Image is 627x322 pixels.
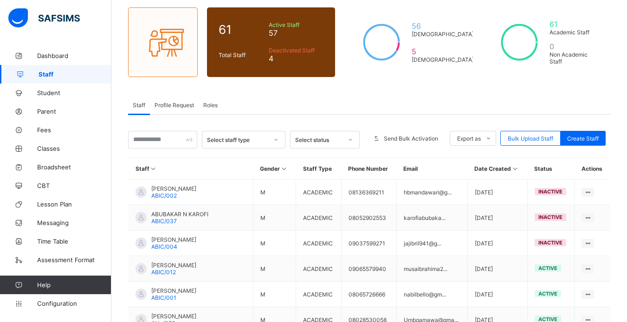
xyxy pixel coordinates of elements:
[151,243,177,250] span: ABIC/004
[467,282,527,307] td: [DATE]
[253,180,296,205] td: M
[37,219,111,226] span: Messaging
[341,205,396,231] td: 08052902553
[253,158,296,180] th: Gender
[567,135,599,142] span: Create Staff
[538,265,557,271] span: active
[151,185,196,192] span: [PERSON_NAME]
[396,231,467,256] td: jajibril941@g...
[151,269,176,276] span: ABIC/012
[37,145,111,152] span: Classes
[37,89,111,97] span: Student
[575,158,610,180] th: Actions
[151,294,176,301] span: ABIC/001
[467,205,527,231] td: [DATE]
[296,205,342,231] td: ACADEMIC
[396,205,467,231] td: karofiabubaka...
[538,188,562,195] span: inactive
[396,158,467,180] th: Email
[37,108,111,115] span: Parent
[37,126,111,134] span: Fees
[511,165,519,172] i: Sort in Ascending Order
[412,56,474,63] span: [DEMOGRAPHIC_DATA]
[151,287,196,294] span: [PERSON_NAME]
[549,51,599,65] span: Non Academic Staff
[549,42,599,51] span: 0
[37,238,111,245] span: Time Table
[341,256,396,282] td: 09065579940
[396,180,467,205] td: hbmandawari@g...
[155,102,194,109] span: Profile Request
[384,135,438,142] span: Send Bulk Activation
[538,290,557,297] span: active
[216,49,266,61] div: Total Staff
[457,135,481,142] span: Export as
[296,180,342,205] td: ACADEMIC
[412,21,474,31] span: 56
[151,236,196,243] span: [PERSON_NAME]
[269,47,324,54] span: Deactivated Staff
[149,165,157,172] i: Sort in Ascending Order
[129,158,253,180] th: Staff
[280,165,288,172] i: Sort in Ascending Order
[467,180,527,205] td: [DATE]
[396,256,467,282] td: musaibrahima2...
[269,21,324,28] span: Active Staff
[508,135,553,142] span: Bulk Upload Staff
[341,158,396,180] th: Phone Number
[396,282,467,307] td: nabilbello@gm...
[412,47,474,56] span: 5
[37,200,111,208] span: Lesson Plan
[37,281,111,289] span: Help
[151,262,196,269] span: [PERSON_NAME]
[203,102,218,109] span: Roles
[207,136,268,143] div: Select staff type
[296,282,342,307] td: ACADEMIC
[538,239,562,246] span: inactive
[133,102,145,109] span: Staff
[8,8,80,28] img: safsims
[37,182,111,189] span: CBT
[253,231,296,256] td: M
[151,192,177,199] span: ABIC/002
[37,256,111,264] span: Assessment Format
[341,231,396,256] td: 09037599271
[151,313,196,320] span: [PERSON_NAME]
[549,29,599,36] span: Academic Staff
[412,31,474,38] span: [DEMOGRAPHIC_DATA]
[151,211,208,218] span: ABUBAKAR N KAROFI
[296,231,342,256] td: ACADEMIC
[37,300,111,307] span: Configuration
[253,282,296,307] td: M
[467,231,527,256] td: [DATE]
[467,256,527,282] td: [DATE]
[295,136,343,143] div: Select status
[37,52,111,59] span: Dashboard
[296,158,342,180] th: Staff Type
[39,71,111,78] span: Staff
[296,256,342,282] td: ACADEMIC
[549,19,599,29] span: 61
[538,214,562,220] span: inactive
[253,256,296,282] td: M
[341,180,396,205] td: 08136369211
[253,205,296,231] td: M
[269,28,324,38] span: 57
[219,22,264,37] span: 61
[467,158,527,180] th: Date Created
[269,54,324,63] span: 4
[341,282,396,307] td: 08065726666
[37,163,111,171] span: Broadsheet
[527,158,575,180] th: Status
[151,218,177,225] span: ABIC/037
